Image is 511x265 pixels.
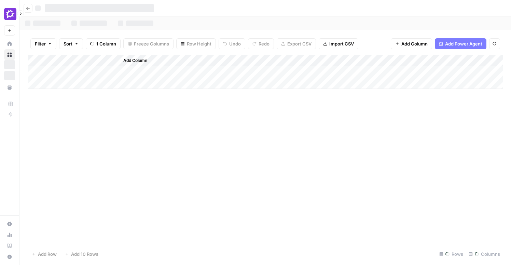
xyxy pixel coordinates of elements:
span: Redo [259,40,270,47]
span: Sort [64,40,72,47]
button: Workspace: Gong [4,5,15,23]
button: Help + Support [4,251,15,262]
span: Add Row [38,251,57,257]
a: Settings [4,218,15,229]
a: Home [4,38,15,49]
span: Filter [35,40,46,47]
button: Add Row [28,249,61,260]
button: Export CSV [277,38,316,49]
img: Gong Logo [4,8,16,20]
button: Add Column [114,56,150,65]
a: Browse [4,49,15,60]
span: Add Power Agent [445,40,482,47]
button: Row Height [176,38,216,49]
span: 1 Column [96,40,116,47]
button: Import CSV [319,38,358,49]
div: Columns [466,249,503,260]
span: Undo [229,40,241,47]
span: Add Column [401,40,428,47]
button: Sort [59,38,83,49]
button: Undo [219,38,245,49]
span: Row Height [187,40,211,47]
span: Add 10 Rows [71,251,98,257]
button: Add Power Agent [435,38,486,49]
button: Add Column [391,38,432,49]
a: Usage [4,229,15,240]
span: Add Column [123,57,147,64]
button: Freeze Columns [123,38,174,49]
a: Learning Hub [4,240,15,251]
button: Add 10 Rows [61,249,102,260]
span: Freeze Columns [134,40,169,47]
div: Rows [437,249,466,260]
button: Redo [248,38,274,49]
button: Filter [30,38,56,49]
a: Your Data [4,82,15,93]
span: Export CSV [287,40,312,47]
button: 1 Column [86,38,121,49]
span: Import CSV [329,40,354,47]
